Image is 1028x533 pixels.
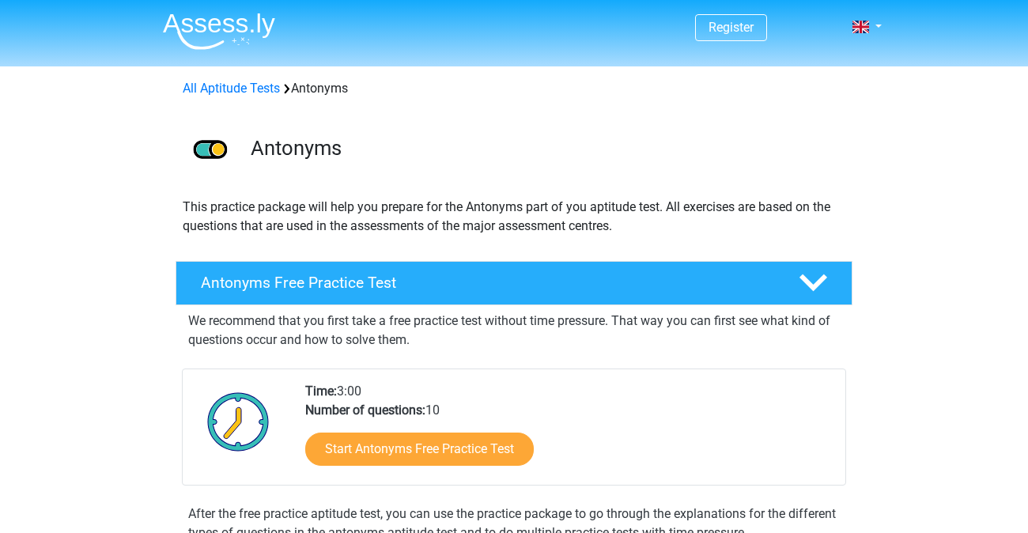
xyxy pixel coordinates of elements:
img: Clock [198,382,278,461]
a: Start Antonyms Free Practice Test [305,433,534,466]
img: antonyms [176,117,244,184]
p: This practice package will help you prepare for the Antonyms part of you aptitude test. All exerc... [183,198,845,236]
a: All Aptitude Tests [183,81,280,96]
a: Antonyms Free Practice Test [169,261,859,305]
img: Assessly [163,13,275,50]
div: 3:00 10 [293,382,845,485]
a: Register [709,20,754,35]
div: Antonyms [176,79,852,98]
b: Time: [305,384,337,399]
p: We recommend that you first take a free practice test without time pressure. That way you can fir... [188,312,840,350]
h4: Antonyms Free Practice Test [201,274,773,292]
b: Number of questions: [305,403,425,418]
h3: Antonyms [251,136,840,161]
